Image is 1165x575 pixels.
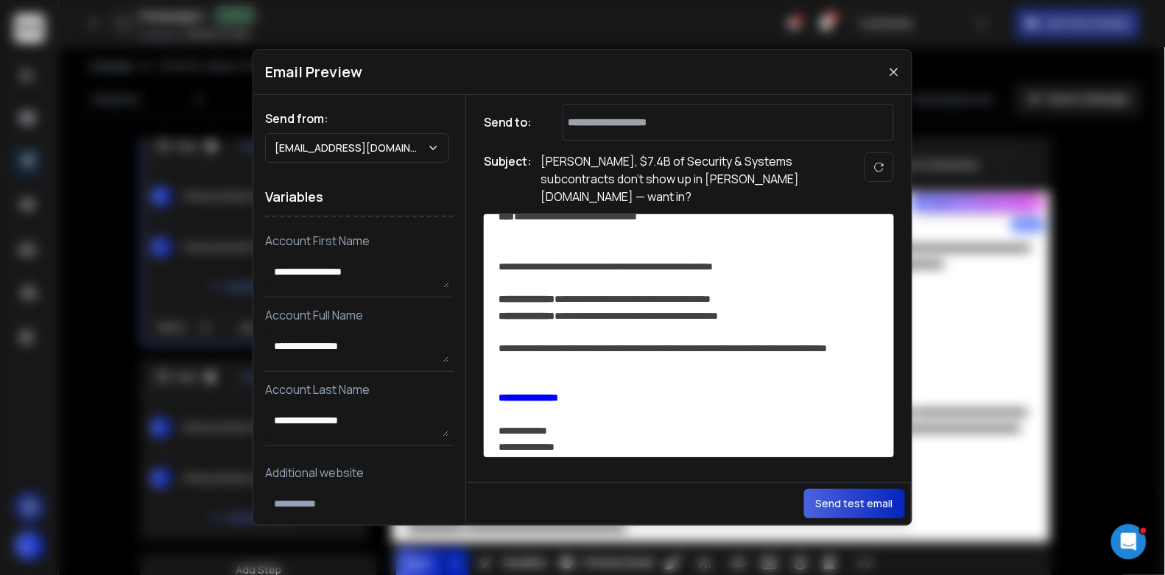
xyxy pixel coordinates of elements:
[265,306,454,324] p: Account Full Name
[265,110,454,127] h1: Send from:
[265,381,454,398] p: Account Last Name
[265,464,454,481] p: Additional website
[804,489,905,518] button: Send test email
[484,152,532,205] h1: Subject:
[265,232,454,250] p: Account First Name
[484,113,543,131] h1: Send to:
[1111,524,1147,560] iframe: Intercom live chat
[265,62,362,82] h1: Email Preview
[275,141,427,155] p: [EMAIL_ADDRESS][DOMAIN_NAME]
[541,152,836,205] p: [PERSON_NAME], $7.4B of Security & Systems subcontracts don’t show up in [PERSON_NAME][DOMAIN_NAM...
[265,177,454,217] h1: Variables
